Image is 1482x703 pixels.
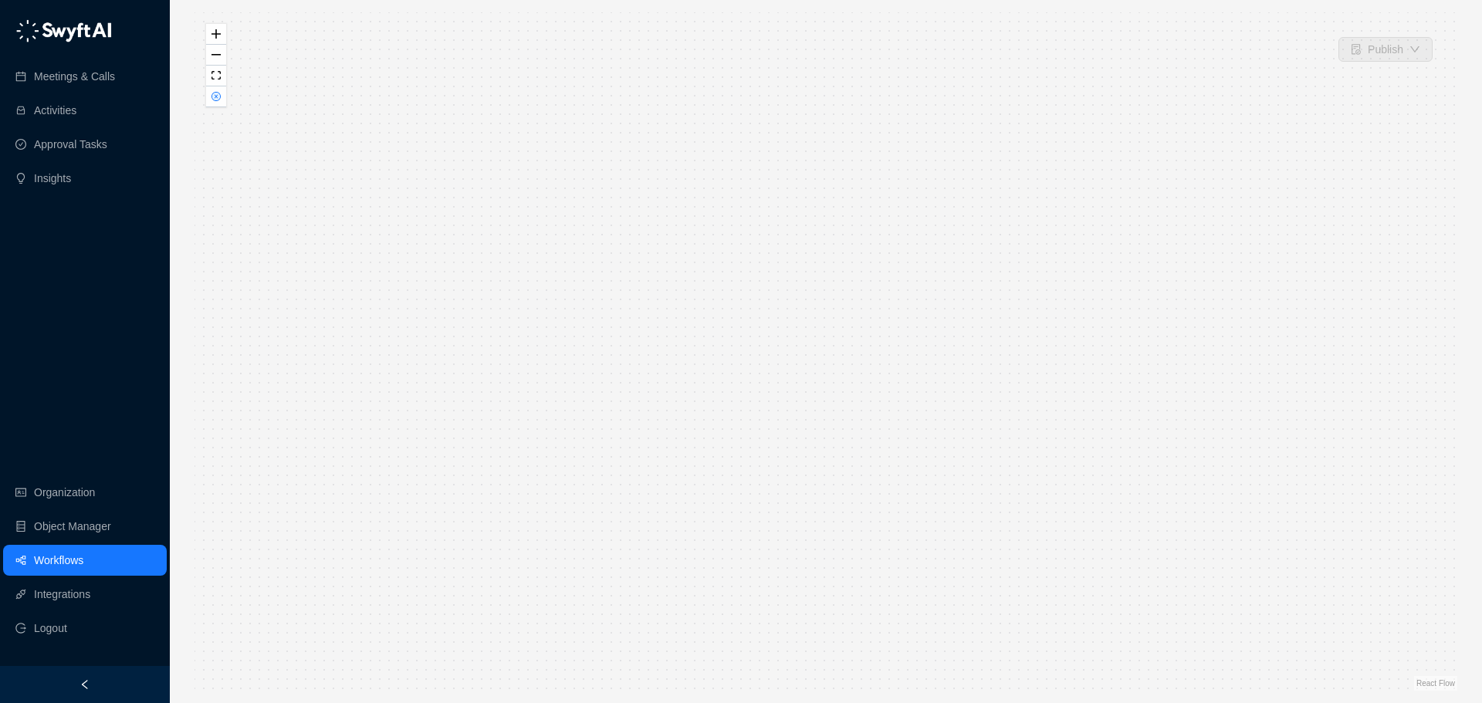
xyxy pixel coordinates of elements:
button: zoom in [206,24,226,45]
a: Object Manager [34,511,111,542]
a: Insights [34,163,71,194]
a: Integrations [34,579,90,610]
a: Activities [34,95,76,126]
span: Logout [34,613,67,644]
button: Publish [1338,37,1433,62]
a: Workflows [34,545,83,576]
a: React Flow attribution [1416,679,1455,688]
a: Meetings & Calls [34,61,115,92]
a: Approval Tasks [34,129,107,160]
button: fit view [206,66,226,86]
button: zoom out [206,45,226,66]
button: close-circle [206,86,226,107]
img: logo-05li4sbe.png [15,19,112,42]
span: close-circle [211,92,221,101]
a: Organization [34,477,95,508]
span: logout [15,623,26,634]
span: left [80,679,90,690]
